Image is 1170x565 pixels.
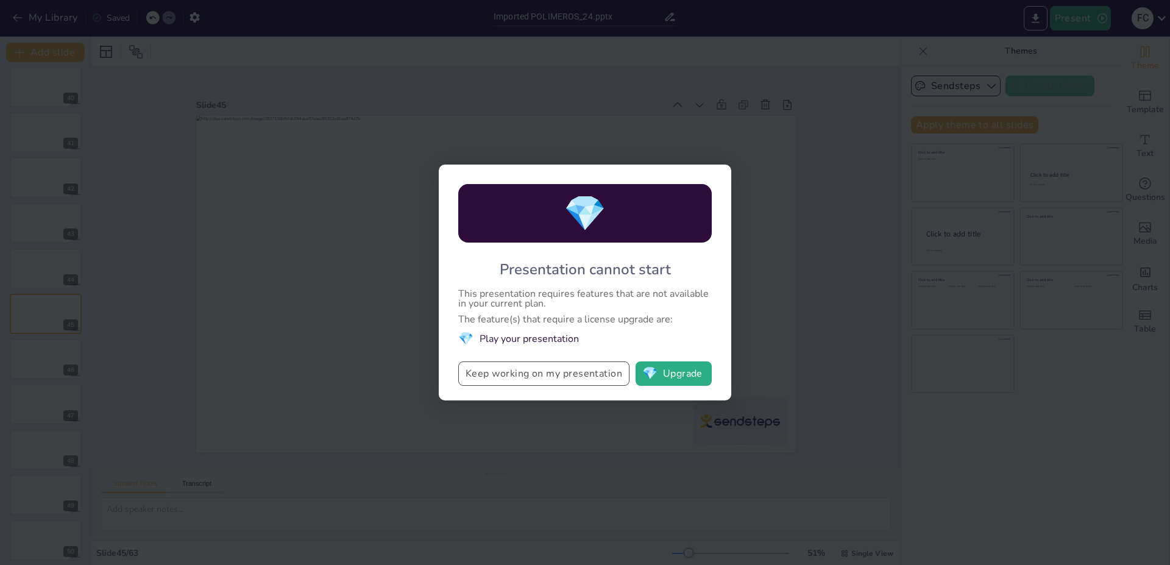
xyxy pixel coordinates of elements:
span: diamond [642,368,658,380]
span: diamond [458,330,473,347]
div: This presentation requires features that are not available in your current plan. [458,289,712,308]
button: Keep working on my presentation [458,361,629,386]
div: Presentation cannot start [500,260,671,279]
div: The feature(s) that require a license upgrade are: [458,314,712,324]
li: Play your presentation [458,330,712,347]
button: diamondUpgrade [636,361,712,386]
span: diamond [564,190,606,237]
